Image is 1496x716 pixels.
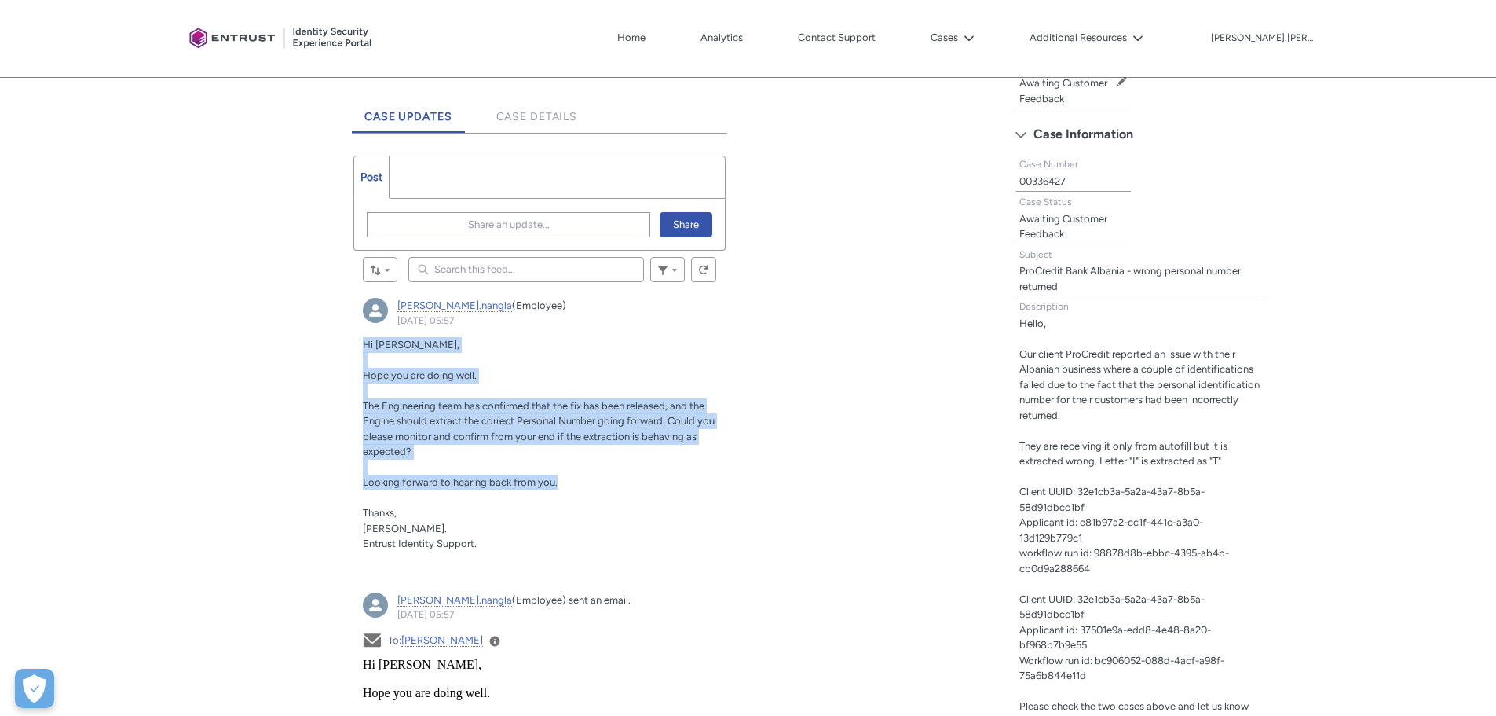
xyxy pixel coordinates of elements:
span: Case Details [496,110,578,123]
a: [PERSON_NAME].nangla [397,299,512,312]
a: [DATE] 05:57 [397,315,454,326]
lightning-formatted-text: Awaiting Customer Feedback [1019,77,1107,105]
span: (Employee) [512,299,566,311]
span: To: [388,634,483,647]
span: Share an update... [468,213,550,237]
a: Case Details [484,90,591,133]
button: Refresh this feed [691,257,716,282]
span: Case Information [1033,123,1133,146]
button: Cases [927,26,978,50]
button: Additional Resources [1026,26,1147,50]
div: dhiren.nangla [363,593,388,618]
span: Case Status [1019,196,1072,207]
img: External User - dhiren.nangla (Onfido) [363,593,388,618]
span: Thanks, [363,507,397,519]
span: Looking forward to hearing back from you. [363,476,558,488]
span: Case Updates [364,110,452,123]
span: Case Number [1019,159,1078,170]
a: [PERSON_NAME] [401,634,483,647]
p: [PERSON_NAME].[PERSON_NAME] [1211,33,1313,44]
a: Post [354,156,390,198]
iframe: Qualified Messenger [1424,644,1496,716]
button: Open Preferences [15,669,54,708]
span: The Engineering team has confirmed that the fix has been released, and the Engine should extract ... [363,400,715,458]
div: Cookie Preferences [15,669,54,708]
article: dhiren.nangla, 15 August 2025 at 05:57 [353,288,726,574]
lightning-formatted-text: 00336427 [1019,175,1066,187]
a: [DATE] 05:57 [397,609,454,620]
img: External User - dhiren.nangla (Onfido) [363,298,388,323]
span: Hi [PERSON_NAME], [363,339,459,351]
span: (Employee) sent an email. [512,594,631,606]
span: Post [360,171,382,184]
button: User Profile alexandru.tudor [1210,29,1314,45]
lightning-formatted-text: ProCredit Bank Albania - wrong personal number returned [1019,265,1241,292]
a: [PERSON_NAME].nangla [397,594,512,607]
a: Home [613,26,649,50]
a: View Details [489,635,500,646]
button: Share an update... [367,212,650,237]
a: Analytics, opens in new tab [697,26,747,50]
button: Edit Status [1115,75,1128,88]
span: [PERSON_NAME]. [363,523,447,534]
div: Chatter Publisher [353,156,726,251]
span: Description [1019,301,1069,312]
span: Hope you are doing well. [363,369,477,381]
a: Contact Support [794,26,880,50]
lightning-formatted-text: Awaiting Customer Feedback [1019,213,1107,241]
span: Subject [1019,249,1052,260]
a: Case Updates [352,90,465,133]
button: Share [660,212,712,237]
button: Case Information [1008,122,1273,147]
span: Entrust Identity Support. [363,538,477,549]
span: Share [673,213,699,237]
input: Search this feed... [408,257,644,282]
